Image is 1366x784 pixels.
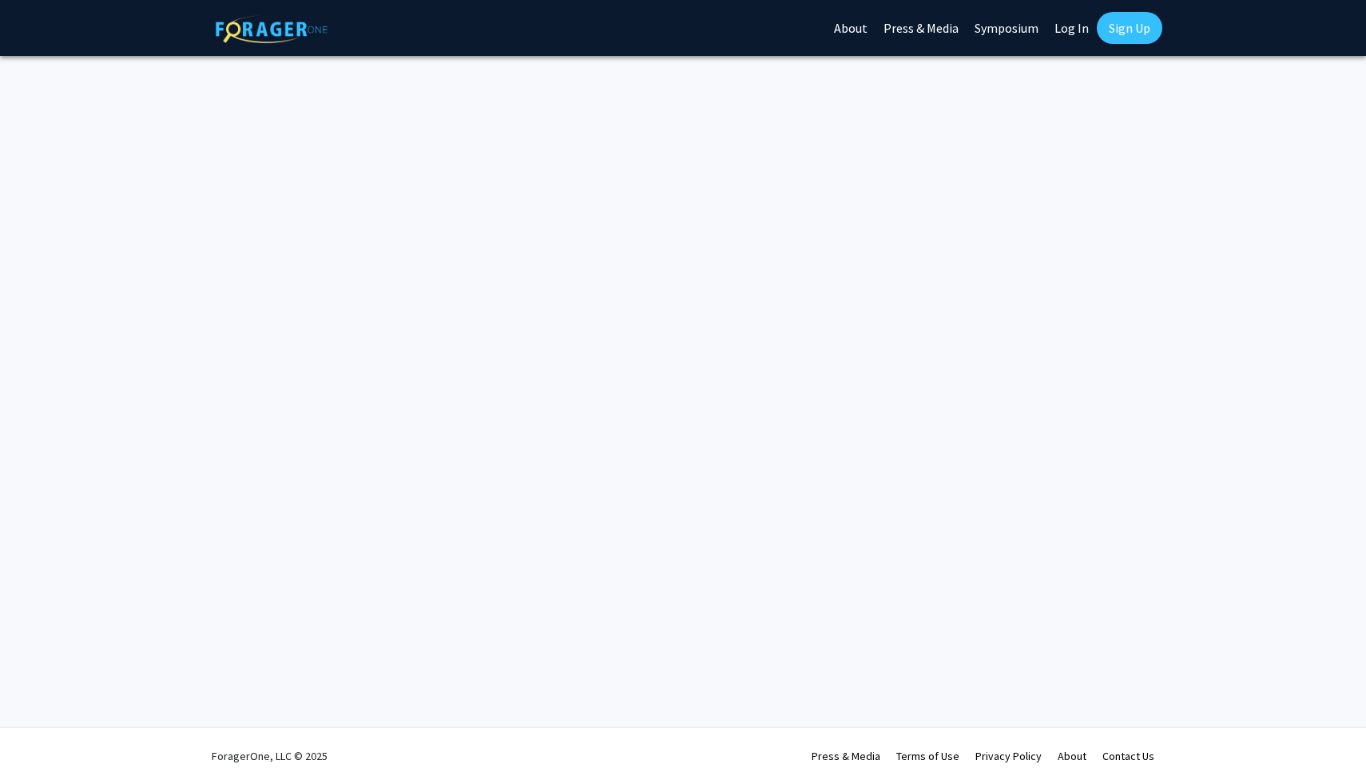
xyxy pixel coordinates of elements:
[1102,749,1154,763] a: Contact Us
[975,749,1042,763] a: Privacy Policy
[216,15,328,43] img: ForagerOne Logo
[1058,749,1086,763] a: About
[896,749,959,763] a: Terms of Use
[1097,12,1162,44] a: Sign Up
[212,728,328,784] div: ForagerOne, LLC © 2025
[812,749,880,763] a: Press & Media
